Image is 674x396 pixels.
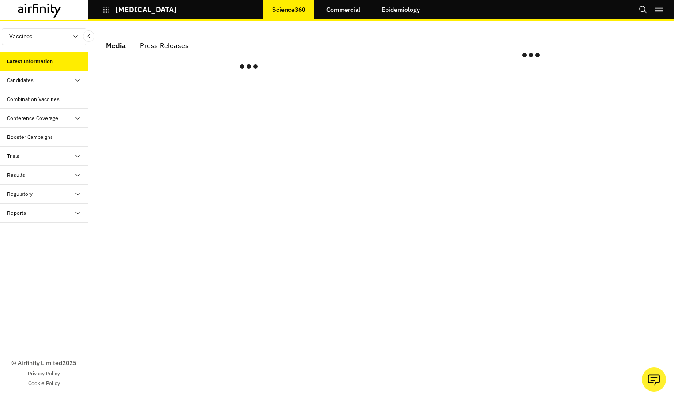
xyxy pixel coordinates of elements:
div: Media [106,39,126,52]
div: Results [7,171,25,179]
a: Cookie Policy [28,379,60,387]
p: [MEDICAL_DATA] [116,6,176,14]
button: Ask our analysts [642,367,666,392]
div: Combination Vaccines [7,95,60,103]
button: Vaccines [2,28,86,45]
button: Search [639,2,648,17]
div: Regulatory [7,190,33,198]
p: © Airfinity Limited 2025 [11,359,76,368]
div: Trials [7,152,19,160]
button: Close Sidebar [83,30,94,42]
div: Latest Information [7,57,53,65]
p: Science360 [272,6,305,13]
div: Conference Coverage [7,114,58,122]
a: Privacy Policy [28,370,60,377]
div: Candidates [7,76,34,84]
div: Press Releases [140,39,189,52]
button: [MEDICAL_DATA] [102,2,176,17]
div: Reports [7,209,26,217]
div: Booster Campaigns [7,133,53,141]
